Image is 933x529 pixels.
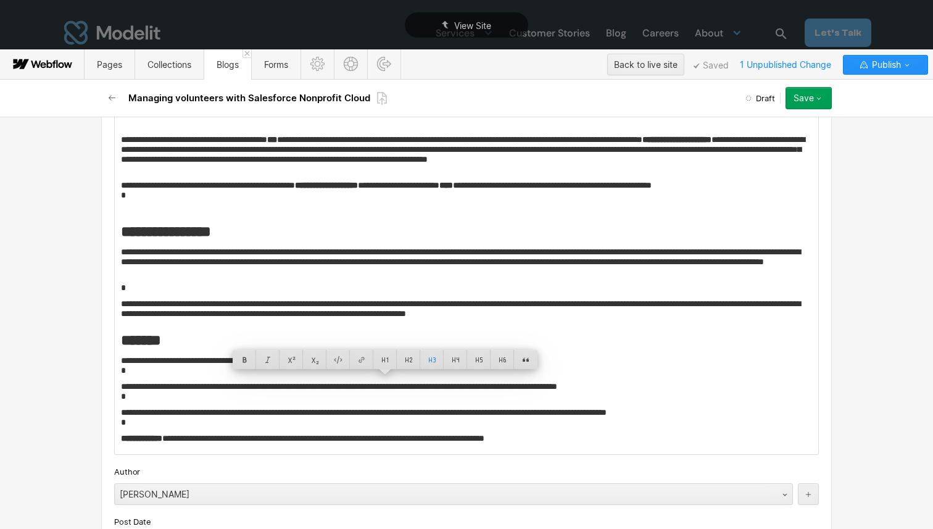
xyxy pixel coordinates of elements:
span: View Site [454,20,491,31]
a: Close 'Blogs' tab [243,49,251,58]
h2: Managing volunteers with Salesforce Nonprofit Cloud [128,92,370,104]
div: Back to live site [614,56,678,74]
span: Publish [869,56,901,74]
button: Publish [843,55,928,75]
button: Back to live site [607,54,684,75]
span: Draft [756,93,775,104]
div: Save [794,93,814,103]
span: Forms [264,59,288,70]
span: Blogs [217,59,239,70]
span: Collections [147,59,191,70]
div: [PERSON_NAME] [115,485,768,504]
span: 1 Unpublished Change [734,55,837,74]
button: Save [786,87,832,109]
span: Saved [694,63,729,69]
span: Pages [97,59,122,70]
span: Author [114,466,140,477]
span: Post Date [114,516,151,527]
